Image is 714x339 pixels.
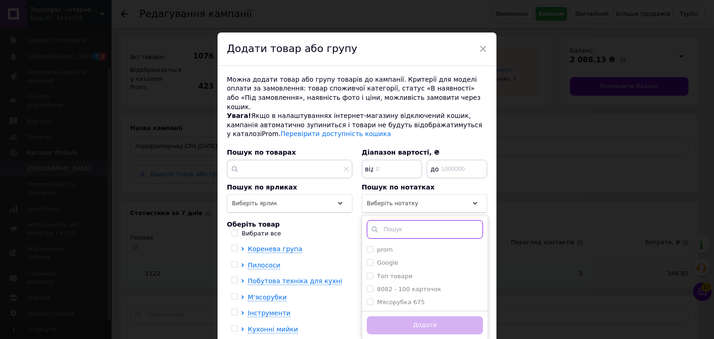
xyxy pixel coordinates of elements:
[248,309,291,317] span: Інструменти
[227,75,487,111] div: Можна додати товар або групу товарів до кампанії. Критерії для моделі оплати за замовлення: товар...
[227,221,280,228] span: Оберіть товар
[248,261,280,269] span: Пилососи
[362,183,435,191] span: Пошук по нотатках
[427,160,487,178] input: 1000000
[248,277,342,285] span: Побутова техніка для кухні
[232,200,277,207] span: Виберіть ярлик
[227,183,297,191] span: Пошук по ярликах
[367,220,483,239] input: Пошук
[428,164,439,174] span: до
[248,245,302,253] span: Коренева група
[363,164,374,174] span: від
[367,200,418,207] span: Виберіть нотатку
[227,111,487,139] div: Якщо в налаштуваннях інтернет-магазину відключений кошик, кампанія автоматично зупиниться і товар...
[362,160,422,178] input: 0
[377,299,425,306] label: Мясорубка 675
[218,33,496,66] div: Додати товар або групу
[281,130,391,137] a: Перевірити доступність кошика
[377,246,393,253] label: prom
[242,229,281,238] div: Вибрати все
[248,326,298,333] span: Кухонні мийки
[227,149,296,156] span: Пошук по товарах
[377,273,412,280] label: Топ товари
[248,293,287,301] span: М'ясорубки
[227,112,251,119] span: Увага!
[362,149,440,156] span: Діапазон вартості, ₴
[377,259,398,266] label: Google
[377,286,441,293] label: 8082 - 100 карточок
[479,41,487,57] span: ×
